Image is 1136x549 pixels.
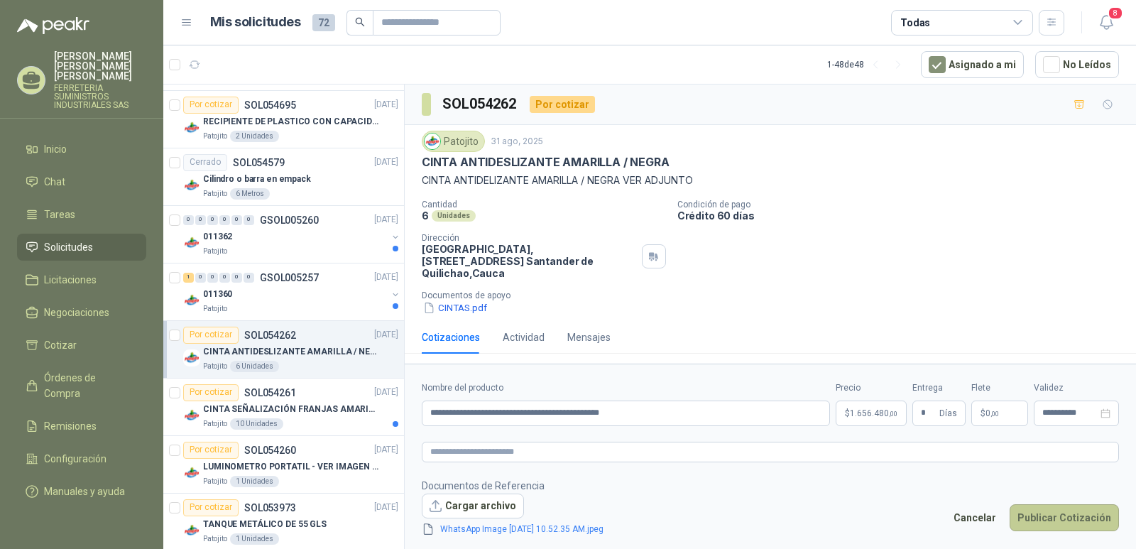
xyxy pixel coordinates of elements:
[183,212,401,257] a: 0 0 0 0 0 0 GSOL005260[DATE] Company Logo011362Patojito
[219,273,230,283] div: 0
[183,349,200,366] img: Company Logo
[54,51,146,81] p: [PERSON_NAME] [PERSON_NAME] [PERSON_NAME]
[183,97,239,114] div: Por cotizar
[836,401,907,426] p: $1.656.480,00
[244,330,296,340] p: SOL054262
[971,401,1028,426] p: $ 0,00
[203,173,311,186] p: Cilindro o barra en empack
[183,407,200,424] img: Company Logo
[44,451,106,467] span: Configuración
[374,328,398,342] p: [DATE]
[990,410,999,418] span: ,00
[425,134,440,149] img: Company Logo
[203,230,232,244] p: 011362
[230,533,279,545] div: 1 Unidades
[44,305,109,320] span: Negociaciones
[244,388,296,398] p: SOL054261
[1108,6,1123,20] span: 8
[183,273,194,283] div: 1
[44,337,77,353] span: Cotizar
[163,379,404,436] a: Por cotizarSOL054261[DATE] Company LogoCINTA SEÑALIZACIÓN FRANJAS AMARILLAS NEGRAPatojito10 Unidades
[889,410,897,418] span: ,00
[163,436,404,494] a: Por cotizarSOL054260[DATE] Company LogoLUMINOMETRO PORTATIL - VER IMAGEN ADJUNTAPatojito1 Unidades
[260,215,319,225] p: GSOL005260
[921,51,1024,78] button: Asignado a mi
[244,503,296,513] p: SOL053973
[230,476,279,487] div: 1 Unidades
[850,409,897,418] span: 1.656.480
[183,234,200,251] img: Company Logo
[203,403,380,416] p: CINTA SEÑALIZACIÓN FRANJAS AMARILLAS NEGRA
[183,522,200,539] img: Company Logo
[203,418,227,430] p: Patojito
[203,303,227,315] p: Patojito
[233,158,285,168] p: SOL054579
[44,174,65,190] span: Chat
[260,273,319,283] p: GSOL005257
[939,401,957,425] span: Días
[203,115,380,129] p: RECIPIENTE DE PLASTICO CON CAPACIDAD DE 1.8 LT PARA LA EXTRACCIÓN MANUAL DE LIQUIDOS
[203,246,227,257] p: Patojito
[491,135,543,148] p: 31 ago, 2025
[203,476,227,487] p: Patojito
[422,155,669,170] p: CINTA ANTIDESLIZANTE AMARILLA / NEGRA
[374,213,398,227] p: [DATE]
[231,273,242,283] div: 0
[17,299,146,326] a: Negociaciones
[183,442,239,459] div: Por cotizar
[422,173,1119,188] p: CINTA ANTIDELIZANTE AMARILLA / NEGRA VER ADJUNTO
[17,168,146,195] a: Chat
[17,201,146,228] a: Tareas
[163,321,404,379] a: Por cotizarSOL054262[DATE] Company LogoCINTA ANTIDESLIZANTE AMARILLA / NEGRAPatojito6 Unidades
[195,215,206,225] div: 0
[374,98,398,112] p: [DATE]
[183,499,239,516] div: Por cotizar
[1034,381,1119,395] label: Validez
[183,464,200,482] img: Company Logo
[530,96,595,113] div: Por cotizar
[207,215,218,225] div: 0
[17,136,146,163] a: Inicio
[1010,504,1119,531] button: Publicar Cotización
[183,215,194,225] div: 0
[836,381,907,395] label: Precio
[163,91,404,148] a: Por cotizarSOL054695[DATE] Company LogoRECIPIENTE DE PLASTICO CON CAPACIDAD DE 1.8 LT PARA LA EXT...
[422,381,830,395] label: Nombre del producto
[183,327,239,344] div: Por cotizar
[567,330,611,345] div: Mensajes
[183,154,227,171] div: Cerrado
[44,141,67,157] span: Inicio
[946,504,1004,531] button: Cancelar
[183,384,239,401] div: Por cotizar
[195,273,206,283] div: 0
[44,418,97,434] span: Remisiones
[422,330,480,345] div: Cotizaciones
[44,239,93,255] span: Solicitudes
[374,443,398,457] p: [DATE]
[503,330,545,345] div: Actividad
[163,148,404,206] a: CerradoSOL054579[DATE] Company LogoCilindro o barra en empackPatojito6 Metros
[374,271,398,284] p: [DATE]
[374,156,398,169] p: [DATE]
[422,290,1130,300] p: Documentos de apoyo
[17,266,146,293] a: Licitaciones
[230,418,283,430] div: 10 Unidades
[422,200,666,210] p: Cantidad
[374,386,398,399] p: [DATE]
[355,17,365,27] span: search
[422,233,636,243] p: Dirección
[244,215,254,225] div: 0
[210,12,301,33] h1: Mis solicitudes
[677,210,1130,222] p: Crédito 60 días
[244,445,296,455] p: SOL054260
[422,210,429,222] p: 6
[422,494,524,519] button: Cargar archivo
[203,345,380,359] p: CINTA ANTIDESLIZANTE AMARILLA / NEGRA
[183,119,200,136] img: Company Logo
[435,523,609,536] a: WhatsApp Image [DATE] 10.52.35 AM.jpeg
[230,131,279,142] div: 2 Unidades
[203,518,327,531] p: TANQUE METÁLICO DE 55 GLS
[981,409,985,418] span: $
[183,177,200,194] img: Company Logo
[17,234,146,261] a: Solicitudes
